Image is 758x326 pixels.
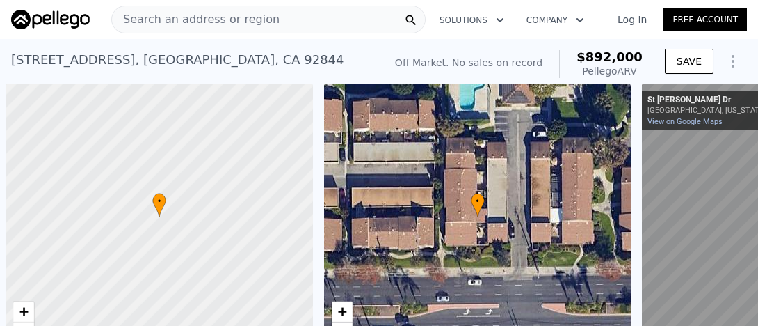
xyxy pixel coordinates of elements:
span: + [19,303,29,320]
div: • [152,193,166,217]
span: • [471,195,485,208]
div: [STREET_ADDRESS] , [GEOGRAPHIC_DATA] , CA 92844 [11,50,344,70]
a: Free Account [663,8,747,31]
span: $892,000 [576,49,643,64]
a: Zoom in [13,302,34,323]
a: Zoom in [332,302,353,323]
a: Log In [601,13,663,26]
button: SAVE [665,49,713,74]
span: • [152,195,166,208]
img: Pellego [11,10,90,29]
div: • [471,193,485,217]
div: Off Market. No sales on record [395,56,542,70]
span: + [337,303,346,320]
span: Search an address or region [112,11,280,28]
button: Company [515,8,595,33]
a: View on Google Maps [647,117,723,126]
div: Pellego ARV [576,64,643,78]
button: Solutions [428,8,515,33]
button: Show Options [719,47,747,75]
